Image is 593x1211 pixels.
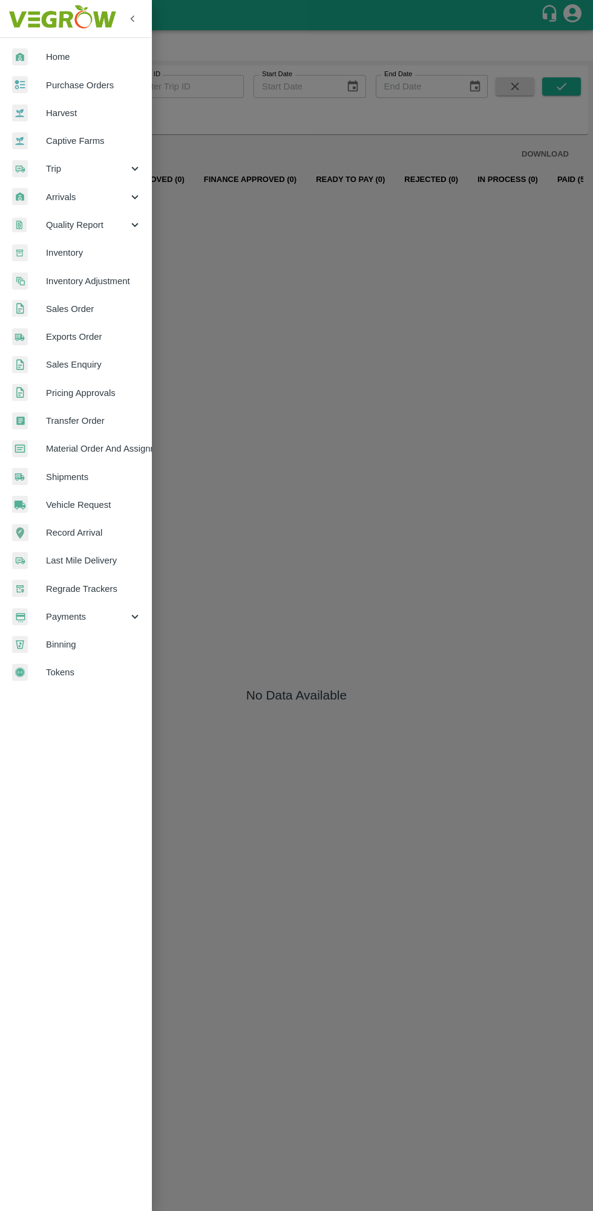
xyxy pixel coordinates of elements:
img: harvest [12,104,28,122]
span: Trip [46,162,128,175]
img: whInventory [12,244,28,262]
img: qualityReport [12,218,27,233]
span: Transfer Order [46,414,142,427]
img: bin [12,636,28,653]
span: Material Order And Assignment [46,442,142,455]
img: payment [12,608,28,626]
img: whTracker [12,580,28,597]
img: shipments [12,468,28,485]
span: Tokens [46,666,142,679]
img: recordArrival [12,524,28,541]
img: delivery [12,160,28,178]
span: Binning [46,638,142,651]
span: Inventory Adjustment [46,274,142,288]
span: Home [46,50,142,63]
span: Exports Order [46,330,142,343]
span: Payments [46,610,128,623]
span: Shipments [46,470,142,484]
span: Sales Enquiry [46,358,142,371]
img: inventory [12,272,28,290]
img: whArrival [12,48,28,66]
span: Purchase Orders [46,79,142,92]
img: whArrival [12,188,28,206]
span: Quality Report [46,218,128,232]
span: Harvest [46,106,142,120]
img: sales [12,300,28,317]
span: Sales Order [46,302,142,316]
span: Inventory [46,246,142,259]
span: Captive Farms [46,134,142,148]
span: Vehicle Request [46,498,142,511]
img: sales [12,384,28,401]
img: vehicle [12,496,28,513]
span: Pricing Approvals [46,386,142,400]
img: reciept [12,76,28,94]
img: harvest [12,132,28,150]
img: tokens [12,664,28,681]
span: Record Arrival [46,526,142,539]
img: shipments [12,328,28,346]
span: Arrivals [46,190,128,204]
span: Last Mile Delivery [46,554,142,567]
span: Regrade Trackers [46,582,142,596]
img: whTransfer [12,412,28,430]
img: centralMaterial [12,440,28,458]
img: delivery [12,552,28,570]
img: sales [12,356,28,374]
